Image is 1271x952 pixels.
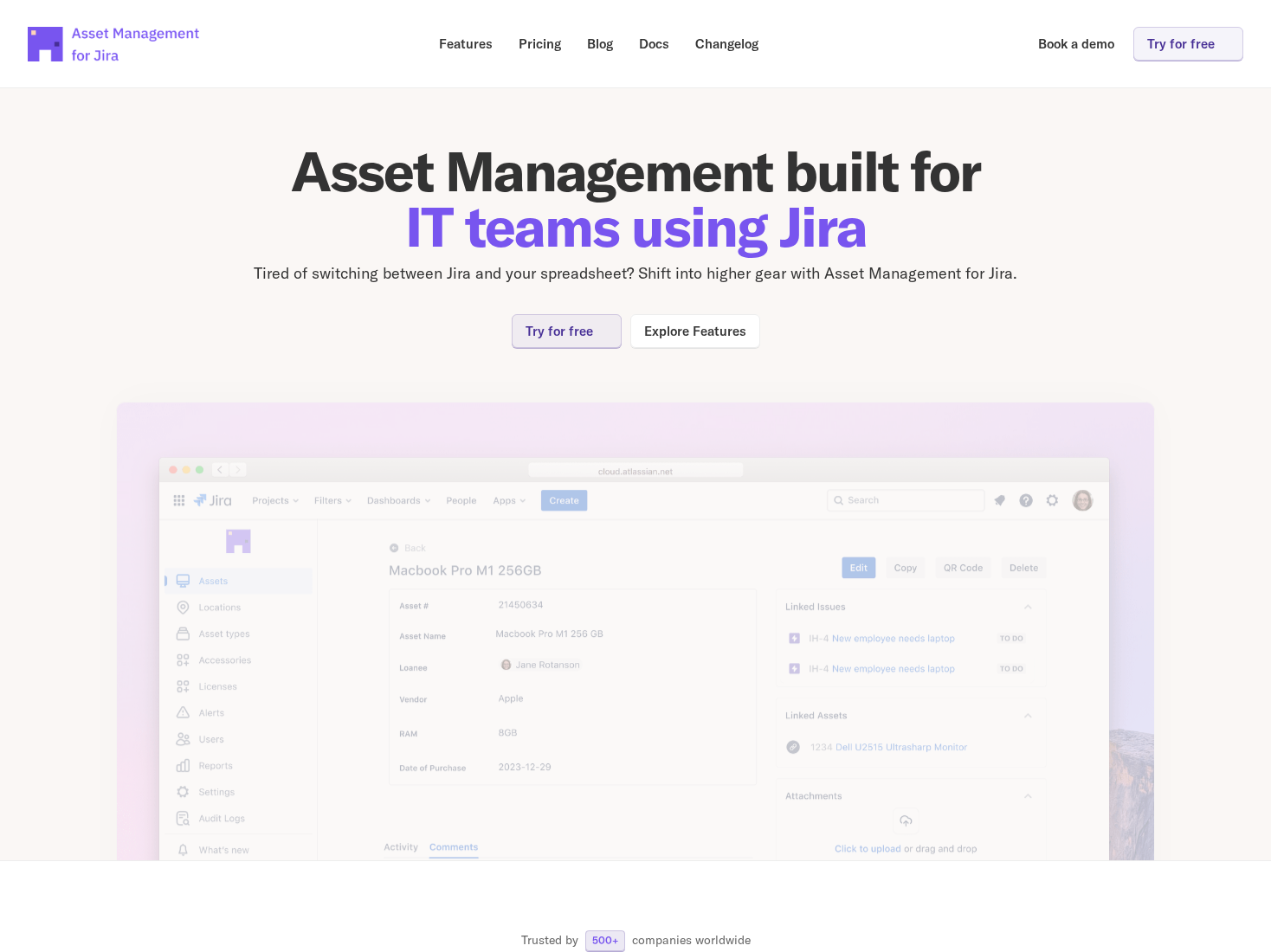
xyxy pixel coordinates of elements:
p: Explore Features [644,325,746,338]
img: App [116,402,1155,929]
a: Features [427,27,505,61]
p: Trusted by [521,932,578,949]
span: IT teams using Jira [405,191,867,261]
p: companies worldwide [632,932,751,949]
a: Docs [627,27,681,61]
p: Changelog [695,37,758,50]
h1: Asset Management built for [116,144,1155,254]
a: Pricing [506,27,573,61]
p: Try for free [1147,37,1215,50]
p: Docs [639,37,669,50]
a: Book a demo [1026,27,1126,61]
a: Explore Features [630,314,760,348]
p: Book a demo [1038,37,1114,50]
p: Blog [587,37,613,50]
a: Try for free [512,314,622,348]
a: Blog [575,27,625,61]
p: Try for free [526,325,593,338]
p: Features [439,37,493,50]
p: Pricing [519,37,561,50]
a: Changelog [683,27,771,61]
p: 500+ [592,936,618,946]
p: Tired of switching between Jira and your spreadsheet? Shift into higher gear with Asset Managemen... [116,261,1155,286]
a: Try for free [1133,27,1243,61]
